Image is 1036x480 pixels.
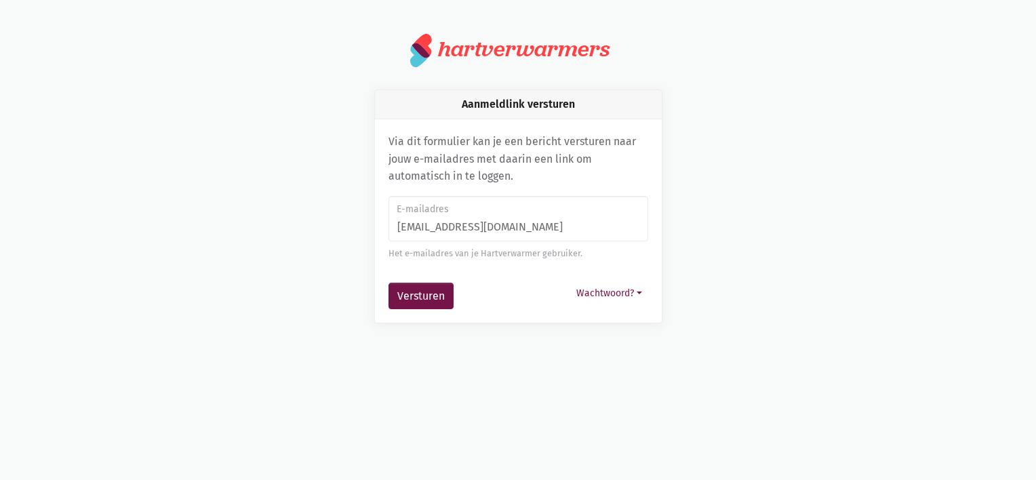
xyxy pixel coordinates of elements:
div: hartverwarmers [438,37,610,62]
div: Aanmeldlink versturen [375,90,662,119]
p: Via dit formulier kan je een bericht versturen naar jouw e-mailadres met daarin een link om autom... [388,133,648,185]
img: logo.svg [410,33,433,68]
form: Aanmeldlink versturen [388,196,648,310]
button: Versturen [388,283,454,310]
a: hartverwarmers [410,33,626,68]
label: E-mailadres [397,202,639,217]
button: Wachtwoord? [570,283,648,304]
div: Het e-mailadres van je Hartverwarmer gebruiker. [388,247,648,260]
